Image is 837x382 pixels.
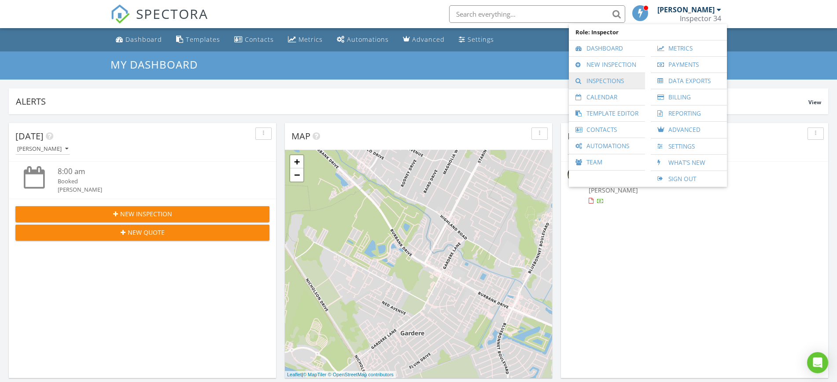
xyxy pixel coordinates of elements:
[125,35,162,44] div: Dashboard
[655,138,723,154] a: Settings
[111,4,130,24] img: The Best Home Inspection Software - Spectora
[589,186,638,194] span: [PERSON_NAME]
[17,146,68,152] div: [PERSON_NAME]
[568,130,623,142] span: In Progress
[112,32,166,48] a: Dashboard
[328,372,394,377] a: © OpenStreetMap contributors
[285,371,396,378] div: |
[15,130,44,142] span: [DATE]
[245,35,274,44] div: Contacts
[412,35,445,44] div: Advanced
[573,106,641,121] a: Template Editor
[16,95,808,107] div: Alerts
[58,177,248,186] div: Booked
[111,57,198,72] span: My Dashboard
[231,32,277,48] a: Contacts
[568,166,584,183] img: streetview
[399,32,448,48] a: Advanced
[568,143,622,155] button: [PERSON_NAME]
[347,35,389,44] div: Automations
[573,40,641,56] a: Dashboard
[291,130,310,142] span: Map
[15,225,269,240] button: New Quote
[807,352,828,373] div: Open Intercom Messenger
[573,122,641,138] a: Contacts
[573,89,641,105] a: Calendar
[15,206,269,222] button: New Inspection
[468,35,494,44] div: Settings
[15,143,70,155] button: [PERSON_NAME]
[333,32,392,48] a: Automations (Basic)
[573,154,641,170] a: Team
[573,138,641,154] a: Automations
[120,209,172,218] span: New Inspection
[128,228,165,237] span: New Quote
[173,32,224,48] a: Templates
[303,372,327,377] a: © MapTiler
[573,57,641,73] a: New Inspection
[455,32,498,48] a: Settings
[299,35,323,44] div: Metrics
[58,166,248,177] div: 8:00 am
[657,5,715,14] div: [PERSON_NAME]
[680,14,721,23] div: Inspector 34
[655,73,723,89] a: Data Exports
[655,89,723,105] a: Billing
[287,372,302,377] a: Leaflet
[111,12,208,30] a: SPECTORA
[290,155,303,168] a: Zoom in
[136,4,208,23] span: SPECTORA
[655,155,723,171] a: What's New
[573,73,641,89] a: Inspections
[655,57,723,73] a: Payments
[655,171,723,187] a: Sign Out
[449,5,625,23] input: Search everything...
[573,24,723,40] span: Role: Inspector
[655,106,723,121] a: Reporting
[186,35,220,44] div: Templates
[655,122,723,138] a: Advanced
[290,168,303,182] a: Zoom out
[58,186,248,194] div: [PERSON_NAME]
[568,166,822,205] a: [DATE] 1:00 pm [STREET_ADDRESS] [PERSON_NAME]
[284,32,326,48] a: Metrics
[808,98,821,106] span: View
[655,40,723,56] a: Metrics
